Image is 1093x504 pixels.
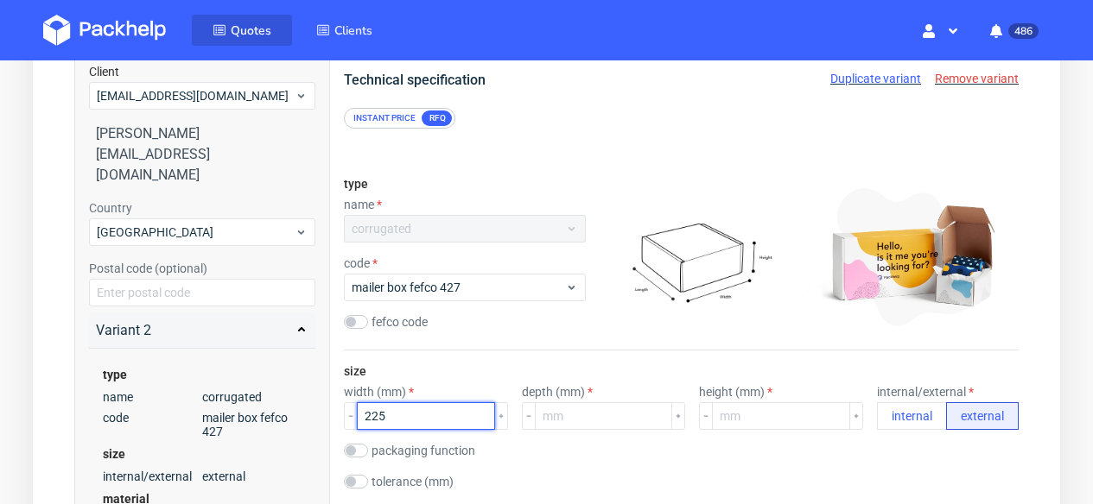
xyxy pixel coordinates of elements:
img: corrugated--mailer-box--infographic.png [539,190,753,323]
div: type [49,366,248,383]
div: [PERSON_NAME] [42,123,255,144]
label: code [290,256,324,270]
label: Client [35,65,66,79]
button: internal [823,402,893,430]
div: Variant 2 [42,320,255,341]
input: mm [303,402,442,430]
span: name [49,390,149,404]
label: tolerance (mm) [318,475,400,488]
span: Remove variant [881,72,965,85]
img: Dashboard [43,15,166,46]
label: width (mm) [290,385,360,399]
img: corrugated--mailer-box--photo-min.jpg [753,170,966,343]
h2: Summary [35,28,262,49]
label: depth (mm) [468,385,539,399]
label: internal/external [823,385,920,399]
span: internal/external [49,469,149,483]
button: 486 [976,15,1050,46]
span: Variant 2 [404,18,459,37]
span: Clients [334,22,372,39]
a: Clients [295,15,393,46]
span: Quotes [231,22,271,39]
span: corrugated [149,390,248,404]
label: size [290,364,313,378]
label: height (mm) [645,385,719,399]
label: Country [35,201,79,215]
span: code [49,411,149,438]
span: + Add variant [501,18,582,37]
div: RFQ [369,110,399,126]
span: mailer box fefco 427 [149,411,248,438]
span: Duplicate variant [777,72,867,85]
span: 486 [1008,23,1039,39]
label: fefco code [318,315,374,329]
label: Postal code (optional) [35,261,154,275]
label: type [290,177,315,191]
span: Variant 1 [305,18,360,37]
span: Technical specification [290,72,432,88]
span: mailer box fefco 427 [298,279,512,296]
label: name [290,198,328,211]
input: mm [481,402,620,430]
span: external [149,469,248,483]
input: mm [658,402,797,430]
label: packaging function [318,444,422,457]
input: Enter postal code [35,279,262,306]
a: Quotes [192,15,292,46]
div: Instant price [293,110,369,126]
div: [EMAIL_ADDRESS][DOMAIN_NAME] [42,144,255,186]
span: [GEOGRAPHIC_DATA] [43,224,241,241]
button: external [893,402,965,430]
span: [EMAIL_ADDRESS][DOMAIN_NAME] [43,87,241,104]
div: size [49,445,248,463]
